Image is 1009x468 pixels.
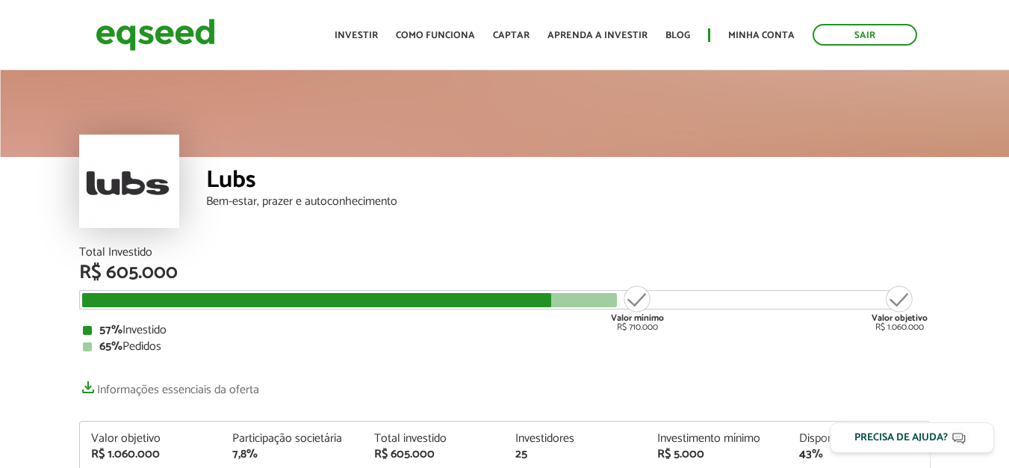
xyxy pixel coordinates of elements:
div: R$ 605.000 [79,263,931,283]
div: Valor objetivo [91,433,211,445]
div: Investidores [515,433,635,445]
div: R$ 710.000 [609,284,665,332]
strong: Valor objetivo [872,311,928,325]
strong: 65% [99,336,122,357]
a: Informações essenciais da oferta [79,375,259,396]
div: R$ 5.000 [657,449,777,461]
div: Lubs [206,168,931,196]
strong: Valor mínimo [611,311,664,325]
a: Sair [813,24,917,46]
div: 25 [515,449,635,461]
a: Minha conta [728,31,795,40]
div: Participação societária [232,433,352,445]
div: 43% [799,449,919,461]
strong: 57% [99,320,122,340]
div: Disponível [799,433,919,445]
div: Pedidos [83,341,927,353]
div: Total Investido [79,247,931,259]
a: Aprenda a investir [547,31,648,40]
div: R$ 605.000 [374,449,494,461]
div: R$ 1.060.000 [91,449,211,461]
div: Total investido [374,433,494,445]
a: Investir [335,31,378,40]
a: Blog [665,31,690,40]
a: Como funciona [396,31,475,40]
div: 7,8% [232,449,352,461]
a: Captar [493,31,530,40]
div: Investido [83,324,927,336]
div: R$ 1.060.000 [872,284,928,332]
img: EqSeed [96,15,215,55]
div: Investimento mínimo [657,433,777,445]
div: Bem-estar, prazer e autoconhecimento [206,196,931,208]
